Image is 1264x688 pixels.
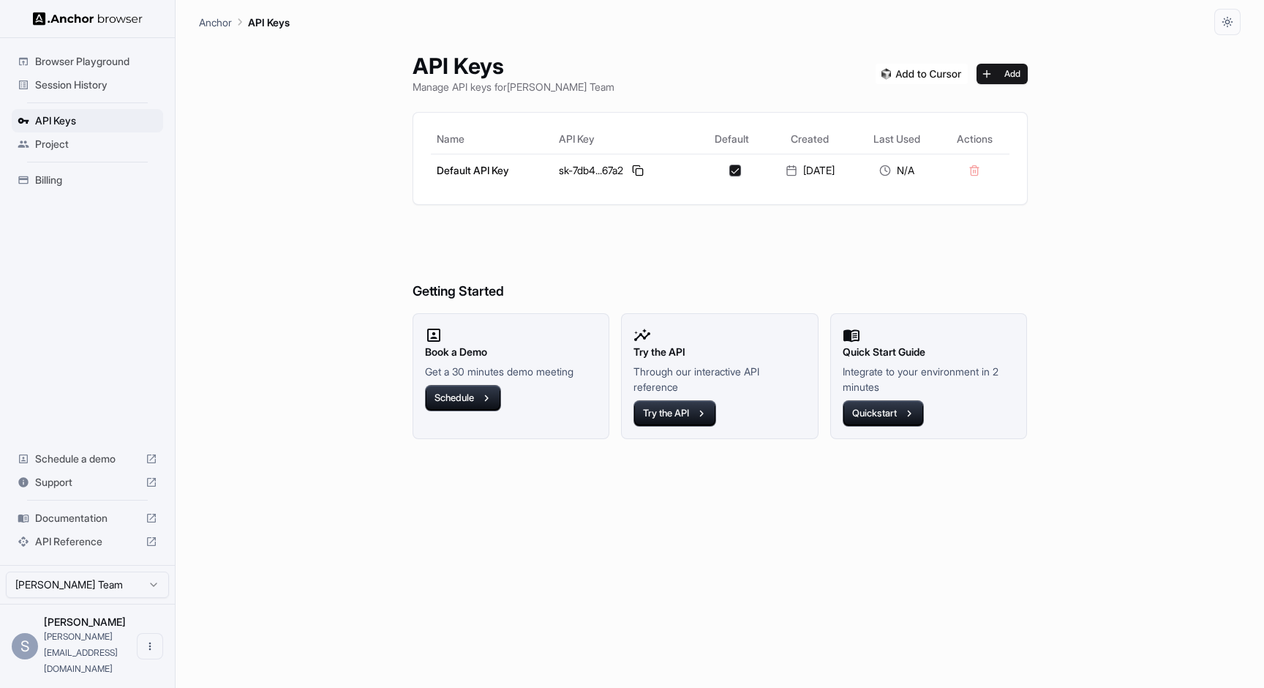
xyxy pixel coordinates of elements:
[413,79,614,94] p: Manage API keys for [PERSON_NAME] Team
[633,400,716,427] button: Try the API
[12,109,163,132] div: API Keys
[425,385,501,411] button: Schedule
[12,471,163,494] div: Support
[137,633,163,659] button: Open menu
[35,511,140,526] span: Documentation
[12,50,163,73] div: Browser Playground
[12,530,163,553] div: API Reference
[33,12,143,26] img: Anchor Logo
[977,64,1028,84] button: Add
[248,15,290,30] p: API Keys
[35,173,157,187] span: Billing
[629,162,647,179] button: Copy API key
[12,447,163,471] div: Schedule a demo
[35,452,140,466] span: Schedule a demo
[876,64,968,84] img: Add anchorbrowser MCP server to Cursor
[44,616,126,628] span: Sophia Willows
[766,124,854,154] th: Created
[35,534,140,549] span: API Reference
[431,154,554,187] td: Default API Key
[35,113,157,128] span: API Keys
[413,223,1028,302] h6: Getting Started
[35,78,157,92] span: Session History
[44,631,118,674] span: sophia@rye.com
[553,124,698,154] th: API Key
[12,506,163,530] div: Documentation
[559,162,692,179] div: sk-7db4...67a2
[199,14,290,30] nav: breadcrumb
[854,124,940,154] th: Last Used
[413,53,614,79] h1: API Keys
[772,163,849,178] div: [DATE]
[35,54,157,69] span: Browser Playground
[425,364,598,379] p: Get a 30 minutes demo meeting
[12,633,38,659] div: S
[12,73,163,97] div: Session History
[12,168,163,192] div: Billing
[940,124,1009,154] th: Actions
[633,344,806,360] h2: Try the API
[843,364,1015,395] p: Integrate to your environment in 2 minutes
[860,163,934,178] div: N/A
[633,364,806,395] p: Through our interactive API reference
[699,124,766,154] th: Default
[425,344,598,360] h2: Book a Demo
[199,15,232,30] p: Anchor
[843,344,1015,360] h2: Quick Start Guide
[12,132,163,156] div: Project
[843,400,924,427] button: Quickstart
[35,137,157,152] span: Project
[35,475,140,490] span: Support
[431,124,554,154] th: Name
